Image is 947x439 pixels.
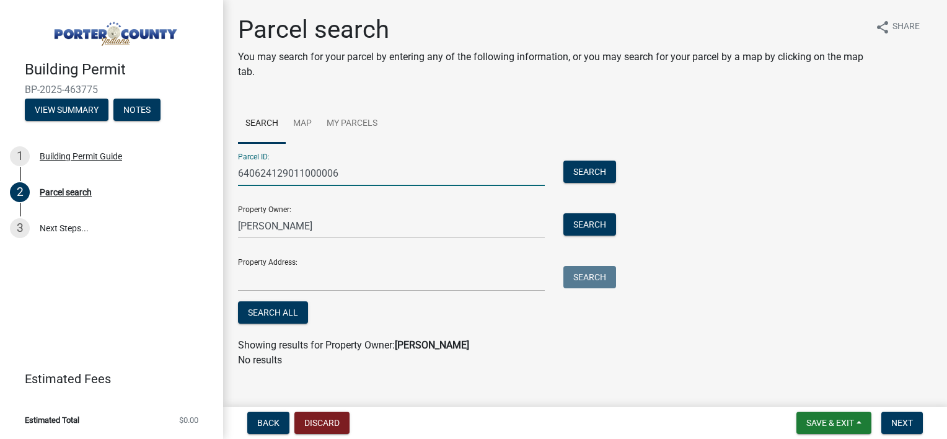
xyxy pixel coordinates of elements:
img: Porter County, Indiana [25,13,203,48]
button: Notes [113,99,161,121]
div: Showing results for Property Owner: [238,338,932,353]
span: Estimated Total [25,416,79,424]
span: $0.00 [179,416,198,424]
button: Search [563,213,616,236]
span: BP-2025-463775 [25,84,198,95]
div: Parcel search [40,188,92,197]
p: No results [238,353,932,368]
h1: Parcel search [238,15,865,45]
wm-modal-confirm: Summary [25,105,108,115]
button: View Summary [25,99,108,121]
div: 1 [10,146,30,166]
button: Discard [294,412,350,434]
span: Next [891,418,913,428]
i: share [875,20,890,35]
span: Save & Exit [806,418,854,428]
button: Search [563,266,616,288]
a: Map [286,104,319,144]
button: Search All [238,301,308,324]
button: Next [881,412,923,434]
button: Search [563,161,616,183]
h4: Building Permit [25,61,213,79]
wm-modal-confirm: Notes [113,105,161,115]
span: Share [892,20,920,35]
strong: [PERSON_NAME] [395,339,469,351]
div: 2 [10,182,30,202]
a: Estimated Fees [10,366,203,391]
div: 3 [10,218,30,238]
p: You may search for your parcel by entering any of the following information, or you may search fo... [238,50,865,79]
button: Save & Exit [796,412,871,434]
button: Back [247,412,289,434]
a: My Parcels [319,104,385,144]
span: Back [257,418,280,428]
button: shareShare [865,15,930,39]
a: Search [238,104,286,144]
div: Building Permit Guide [40,152,122,161]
